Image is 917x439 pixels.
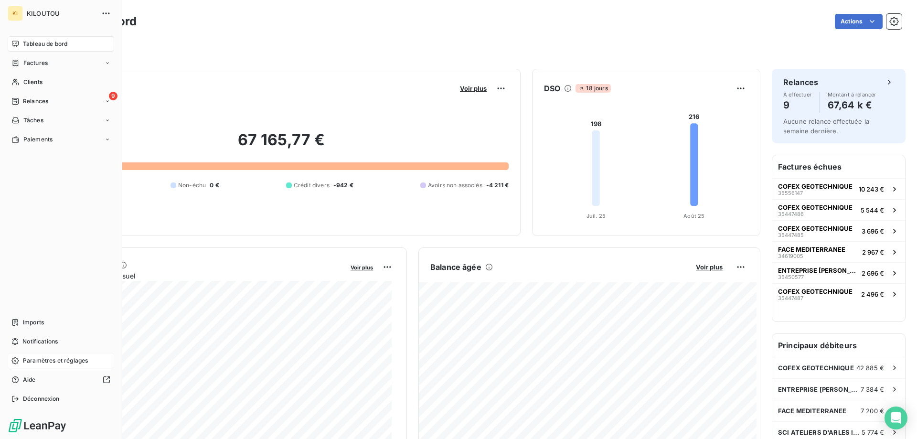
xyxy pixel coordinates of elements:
span: Déconnexion [23,395,60,403]
span: À effectuer [783,92,812,97]
span: Tâches [23,116,43,125]
button: Actions [835,14,883,29]
div: KI [8,6,23,21]
span: Voir plus [351,264,373,271]
span: KILOUTOU [27,10,96,17]
h4: 9 [783,97,812,113]
span: 9 [109,92,117,100]
button: COFEX GEOTECHNIQUE354474865 544 € [772,199,905,220]
a: Clients [8,75,114,90]
span: Crédit divers [294,181,330,190]
a: Paiements [8,132,114,147]
span: Paramètres et réglages [23,356,88,365]
span: 7 200 € [861,407,884,415]
button: COFEX GEOTECHNIQUE3555614710 243 € [772,178,905,199]
span: 35556147 [778,190,803,196]
span: COFEX GEOTECHNIQUE [778,364,854,372]
tspan: Août 25 [683,213,704,219]
span: Paiements [23,135,53,144]
span: Avoirs non associés [428,181,482,190]
button: Voir plus [693,263,725,271]
span: 5 544 € [861,206,884,214]
span: COFEX GEOTECHNIQUE [778,203,853,211]
span: Tableau de bord [23,40,67,48]
span: Aucune relance effectuée la semaine dernière. [783,118,869,135]
button: COFEX GEOTECHNIQUE354474853 696 € [772,220,905,241]
span: 34619005 [778,253,803,259]
span: COFEX GEOTECHNIQUE [778,225,853,232]
button: Voir plus [348,263,376,271]
h6: DSO [544,83,560,94]
span: 5 774 € [862,428,884,436]
span: Aide [23,375,36,384]
span: 2 967 € [862,248,884,256]
span: 3 696 € [862,227,884,235]
a: Tableau de bord [8,36,114,52]
h6: Balance âgée [430,261,481,273]
h6: Relances [783,76,818,88]
span: FACE MEDITERRANEE [778,407,847,415]
a: Imports [8,315,114,330]
a: Factures [8,55,114,71]
span: 42 885 € [856,364,884,372]
span: Voir plus [696,263,723,271]
span: Clients [23,78,43,86]
h6: Principaux débiteurs [772,334,905,357]
span: 0 € [210,181,219,190]
a: Paramètres et réglages [8,353,114,368]
span: 2 496 € [861,290,884,298]
h2: 67 165,77 € [54,130,509,159]
span: SCI ATELIERS D'ARLES IMMOBILIER [778,428,862,436]
span: 7 384 € [861,385,884,393]
span: 35447486 [778,211,804,217]
a: Tâches [8,113,114,128]
span: ENTREPRISE [PERSON_NAME] [778,267,858,274]
a: 9Relances [8,94,114,109]
span: 35447485 [778,232,804,238]
span: Voir plus [460,85,487,92]
h4: 67,64 k € [828,97,876,113]
h6: Factures échues [772,155,905,178]
span: 18 jours [576,84,610,93]
span: 35447487 [778,295,803,301]
span: 35450577 [778,274,804,280]
span: -4 211 € [486,181,509,190]
button: ENTREPRISE [PERSON_NAME]354505772 696 € [772,262,905,283]
span: Notifications [22,337,58,346]
span: -942 € [333,181,353,190]
button: COFEX GEOTECHNIQUE354474872 496 € [772,283,905,304]
a: Aide [8,372,114,387]
span: Relances [23,97,48,106]
span: Factures [23,59,48,67]
tspan: Juil. 25 [586,213,606,219]
div: Open Intercom Messenger [885,407,907,429]
span: Montant à relancer [828,92,876,97]
span: FACE MEDITERRANEE [778,246,845,253]
span: COFEX GEOTECHNIQUE [778,182,853,190]
span: Imports [23,318,44,327]
span: 10 243 € [859,185,884,193]
img: Logo LeanPay [8,418,67,433]
span: Chiffre d'affaires mensuel [54,271,344,281]
span: COFEX GEOTECHNIQUE [778,288,853,295]
button: Voir plus [457,84,490,93]
span: Non-échu [178,181,206,190]
span: 2 696 € [862,269,884,277]
button: FACE MEDITERRANEE346190052 967 € [772,241,905,262]
span: ENTREPRISE [PERSON_NAME] [778,385,861,393]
